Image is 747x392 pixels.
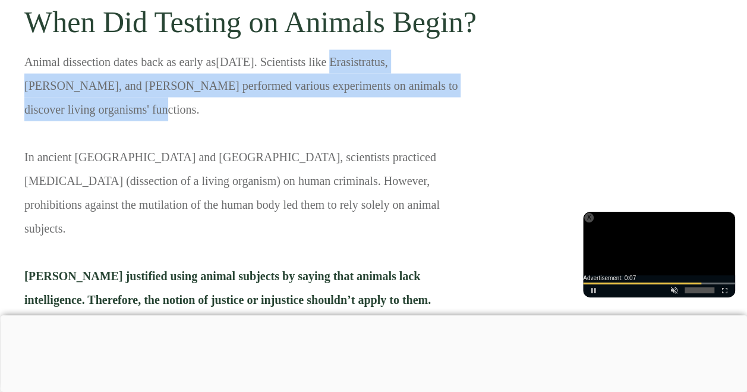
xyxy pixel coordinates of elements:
[584,213,594,222] div: X
[583,212,735,297] div: Video Player
[216,55,254,68] a: [DATE]
[583,212,735,297] iframe: Advertisement
[583,275,735,281] div: Advertisement: 0:07
[24,269,431,306] span: [PERSON_NAME] justified using animal subjects by saying that animals lack intelligence. Therefore...
[75,315,672,389] iframe: Advertisement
